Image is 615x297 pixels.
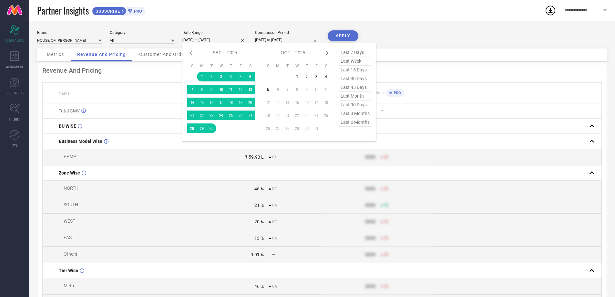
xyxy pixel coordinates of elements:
span: 0% [272,203,277,207]
div: 9999 [365,203,375,208]
span: SCORECARDS [5,38,24,43]
span: 50 [384,252,388,257]
td: Sat Oct 25 2025 [321,111,331,120]
span: 0% [272,284,277,289]
th: Thursday [226,63,236,69]
th: Monday [273,63,282,69]
span: last week [339,57,371,66]
td: Mon Sep 01 2025 [197,72,207,81]
span: WORKSPACE [6,64,24,69]
span: PPMP [64,154,76,159]
div: Category [110,30,174,35]
td: Fri Oct 24 2025 [312,111,321,120]
span: WEST [64,218,75,224]
div: Revenue And Pricing [42,67,602,74]
span: FWD [12,143,18,148]
td: Sat Oct 18 2025 [321,98,331,107]
td: Tue Oct 07 2025 [282,85,292,94]
th: Wednesday [292,63,302,69]
td: Wed Sep 17 2025 [216,98,226,107]
td: Wed Sep 03 2025 [216,72,226,81]
td: Wed Sep 24 2025 [216,111,226,120]
div: Next month [323,49,331,57]
td: Thu Oct 23 2025 [302,111,312,120]
span: EAST [64,235,74,240]
span: last 15 days [339,66,371,74]
div: 13 % [254,236,264,241]
td: Mon Oct 06 2025 [273,85,282,94]
td: Sun Oct 26 2025 [263,123,273,133]
td: Wed Oct 01 2025 [292,72,302,81]
span: last month [339,92,371,101]
td: Mon Sep 15 2025 [197,98,207,107]
td: Wed Sep 10 2025 [216,85,226,94]
td: Mon Oct 13 2025 [273,98,282,107]
span: Others [64,251,77,257]
td: Fri Oct 03 2025 [312,72,321,81]
td: Fri Oct 31 2025 [312,123,321,133]
th: Saturday [245,63,255,69]
td: Tue Oct 14 2025 [282,98,292,107]
span: 0% [272,155,277,159]
td: Mon Oct 27 2025 [273,123,282,133]
th: Sunday [187,63,197,69]
td: Sun Oct 19 2025 [263,111,273,120]
th: Thursday [302,63,312,69]
div: Previous month [187,49,195,57]
div: 0.01 % [251,252,264,257]
span: Business Model Wise [59,139,102,144]
td: Tue Oct 21 2025 [282,111,292,120]
div: 9999 [365,252,375,257]
td: Sun Oct 05 2025 [263,85,273,94]
td: Mon Oct 20 2025 [273,111,282,120]
td: Fri Sep 26 2025 [236,111,245,120]
td: Sun Sep 28 2025 [187,123,197,133]
span: SUBSCRIBE [92,9,122,14]
span: Revenue And Pricing [77,52,126,57]
div: ₹ 59.93 L [245,154,264,160]
td: Sun Sep 14 2025 [187,98,197,107]
td: Sun Sep 21 2025 [187,111,197,120]
td: Fri Oct 17 2025 [312,98,321,107]
td: Sat Sep 20 2025 [245,98,255,107]
td: Thu Sep 11 2025 [226,85,236,94]
td: Mon Sep 22 2025 [197,111,207,120]
td: Sun Oct 12 2025 [263,98,273,107]
div: 9999 [365,219,375,224]
td: Thu Oct 16 2025 [302,98,312,107]
span: BU WISE [59,123,76,129]
span: NORTH [64,186,78,191]
div: Open download list [545,5,556,16]
td: Wed Oct 15 2025 [292,98,302,107]
span: SUGGESTIONS [5,90,25,95]
td: Thu Sep 25 2025 [226,111,236,120]
span: PRO [132,9,142,14]
span: 0% [272,236,277,240]
td: Sat Sep 13 2025 [245,85,255,94]
td: Mon Sep 08 2025 [197,85,207,94]
td: Sat Oct 04 2025 [321,72,331,81]
div: Date Range [182,30,247,35]
th: Monday [197,63,207,69]
td: Wed Oct 29 2025 [292,123,302,133]
span: 50 [384,186,388,191]
td: Tue Sep 30 2025 [207,123,216,133]
input: Select comparison period [255,37,320,43]
div: Comparison Period [255,30,320,35]
span: SOUTH [64,202,78,207]
td: Tue Oct 28 2025 [282,123,292,133]
div: 46 % [254,186,264,191]
span: last 6 months [339,118,371,127]
td: Tue Sep 16 2025 [207,98,216,107]
div: 9999 [365,284,375,289]
td: Tue Sep 09 2025 [207,85,216,94]
span: Tier Wise [59,268,78,273]
th: Tuesday [207,63,216,69]
td: Wed Oct 08 2025 [292,85,302,94]
span: last 30 days [339,74,371,83]
div: 20 % [254,219,264,224]
td: Mon Sep 29 2025 [197,123,207,133]
span: 50 [384,219,388,224]
span: 50 [384,203,388,207]
div: 9999 [365,186,375,191]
